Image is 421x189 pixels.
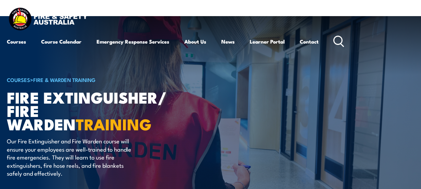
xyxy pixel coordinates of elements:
a: COURSES [7,76,30,83]
strong: TRAINING [76,112,152,135]
a: Emergency Response Services [97,33,169,50]
a: Courses [7,33,26,50]
a: Contact [300,33,319,50]
h1: Fire Extinguisher/ Fire Warden [7,90,176,130]
a: Fire & Warden Training [33,76,96,83]
h6: > [7,75,176,84]
a: News [221,33,235,50]
p: Our Fire Extinguisher and Fire Warden course will ensure your employees are well-trained to handl... [7,137,132,177]
a: About Us [184,33,206,50]
a: Course Calendar [41,33,82,50]
a: Learner Portal [250,33,285,50]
